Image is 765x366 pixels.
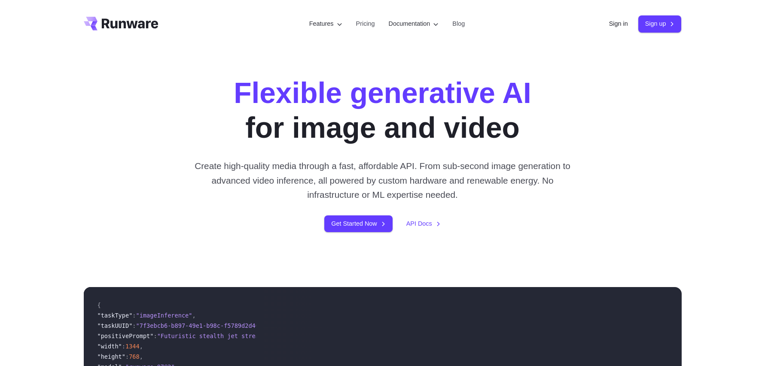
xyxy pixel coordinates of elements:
span: "imageInference" [136,312,192,319]
span: , [140,343,143,350]
a: API Docs [406,219,441,229]
span: 768 [129,353,140,360]
label: Features [309,19,342,29]
a: Go to / [84,17,158,30]
a: Blog [452,19,465,29]
span: , [140,353,143,360]
span: "taskType" [98,312,133,319]
label: Documentation [389,19,439,29]
span: "height" [98,353,125,360]
span: "positivePrompt" [98,333,154,339]
span: : [125,353,129,360]
span: "Futuristic stealth jet streaking through a neon-lit cityscape with glowing purple exhaust" [157,333,477,339]
span: { [98,302,101,309]
strong: Flexible generative AI [234,77,531,109]
span: : [132,312,136,319]
p: Create high-quality media through a fast, affordable API. From sub-second image generation to adv... [191,159,574,202]
h1: for image and video [234,76,531,145]
span: 1344 [125,343,140,350]
span: "taskUUID" [98,322,133,329]
span: : [132,322,136,329]
a: Sign up [638,15,682,32]
a: Pricing [356,19,375,29]
a: Get Started Now [324,215,392,232]
span: "7f3ebcb6-b897-49e1-b98c-f5789d2d40d7" [136,322,270,329]
span: : [153,333,157,339]
span: , [192,312,195,319]
a: Sign in [609,19,628,29]
span: "width" [98,343,122,350]
span: : [122,343,125,350]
